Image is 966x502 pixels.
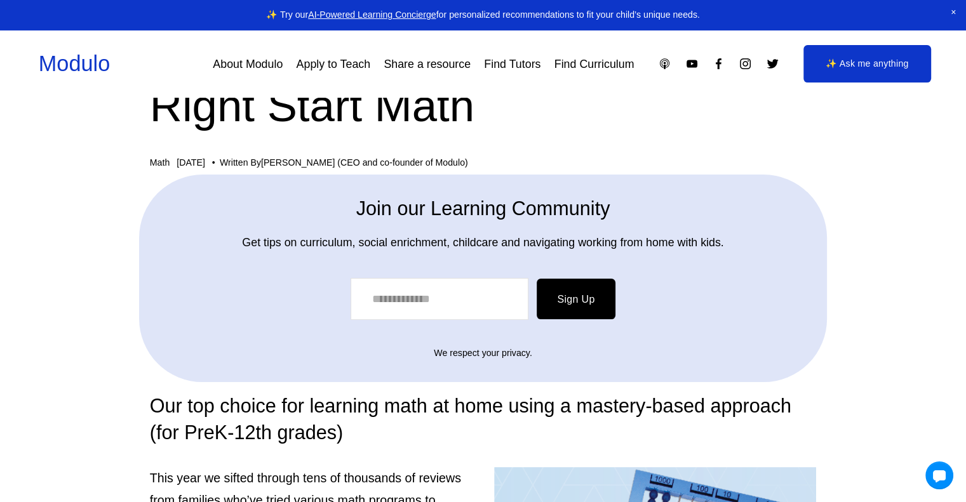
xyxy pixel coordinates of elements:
a: [PERSON_NAME] (CEO and co-founder of Modulo) [261,157,468,168]
a: Find Tutors [484,53,540,76]
a: Apple Podcasts [658,57,671,70]
h3: Our top choice for learning math at home using a mastery-based approach (for PreK-12th grades) [150,393,817,446]
span: [DATE] [177,157,205,168]
p: Get tips on curriculum, social enrichment, childcare and navigating working from home with kids. [208,232,758,253]
a: Twitter [766,57,779,70]
a: Facebook [712,57,725,70]
a: Share a resource [384,53,471,76]
span: Sign Up [557,294,594,305]
a: Find Curriculum [554,53,634,76]
a: AI-Powered Learning Concierge [308,10,436,20]
button: Sign Up [537,279,615,319]
a: YouTube [685,57,699,70]
a: Instagram [739,57,752,70]
h2: Join our Learning Community [208,195,758,222]
h1: Right Start Math [150,74,817,137]
p: We respect your privacy. [159,345,807,362]
a: ✨ Ask me anything [803,45,931,83]
a: Modulo [39,51,110,76]
a: About Modulo [213,53,283,76]
a: Math [150,157,170,168]
div: Written By [220,157,468,168]
a: Apply to Teach [297,53,371,76]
